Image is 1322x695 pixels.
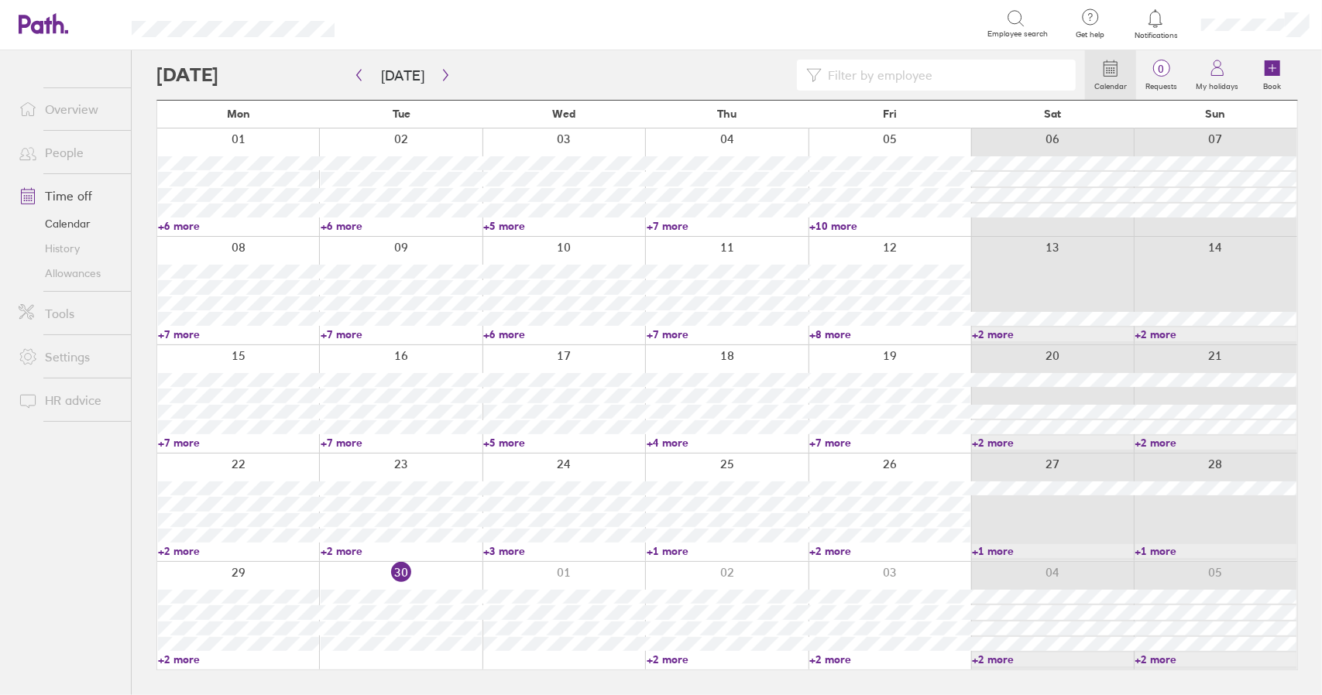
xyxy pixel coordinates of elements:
[321,327,482,341] a: +7 more
[6,180,131,211] a: Time off
[1248,50,1297,100] a: Book
[1085,50,1136,100] a: Calendar
[647,327,808,341] a: +7 more
[483,544,644,558] a: +3 more
[6,385,131,416] a: HR advice
[1255,77,1291,91] label: Book
[1135,652,1296,666] a: +2 more
[1186,50,1248,100] a: My holidays
[1136,77,1186,91] label: Requests
[227,108,250,120] span: Mon
[822,60,1066,90] input: Filter by employee
[376,16,416,30] div: Search
[321,436,482,450] a: +7 more
[6,236,131,261] a: History
[1135,327,1296,341] a: +2 more
[972,436,1133,450] a: +2 more
[809,327,970,341] a: +8 more
[6,261,131,286] a: Allowances
[6,211,131,236] a: Calendar
[6,137,131,168] a: People
[1186,77,1248,91] label: My holidays
[1135,436,1296,450] a: +2 more
[1206,108,1226,120] span: Sun
[1135,544,1296,558] a: +1 more
[321,219,482,233] a: +6 more
[553,108,576,120] span: Wed
[809,652,970,666] a: +2 more
[647,219,808,233] a: +7 more
[1136,50,1186,100] a: 0Requests
[1136,63,1186,75] span: 0
[6,298,131,329] a: Tools
[483,436,644,450] a: +5 more
[717,108,737,120] span: Thu
[809,436,970,450] a: +7 more
[158,219,319,233] a: +6 more
[1085,77,1136,91] label: Calendar
[809,544,970,558] a: +2 more
[972,652,1133,666] a: +2 more
[987,29,1048,39] span: Employee search
[1044,108,1061,120] span: Sat
[1131,8,1181,40] a: Notifications
[972,327,1133,341] a: +2 more
[647,652,808,666] a: +2 more
[809,219,970,233] a: +10 more
[483,219,644,233] a: +5 more
[483,327,644,341] a: +6 more
[158,327,319,341] a: +7 more
[158,652,319,666] a: +2 more
[158,436,319,450] a: +7 more
[393,108,410,120] span: Tue
[158,544,319,558] a: +2 more
[6,341,131,372] a: Settings
[321,544,482,558] a: +2 more
[369,63,437,88] button: [DATE]
[972,544,1133,558] a: +1 more
[647,544,808,558] a: +1 more
[883,108,897,120] span: Fri
[647,436,808,450] a: +4 more
[6,94,131,125] a: Overview
[1131,31,1181,40] span: Notifications
[1065,30,1115,39] span: Get help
